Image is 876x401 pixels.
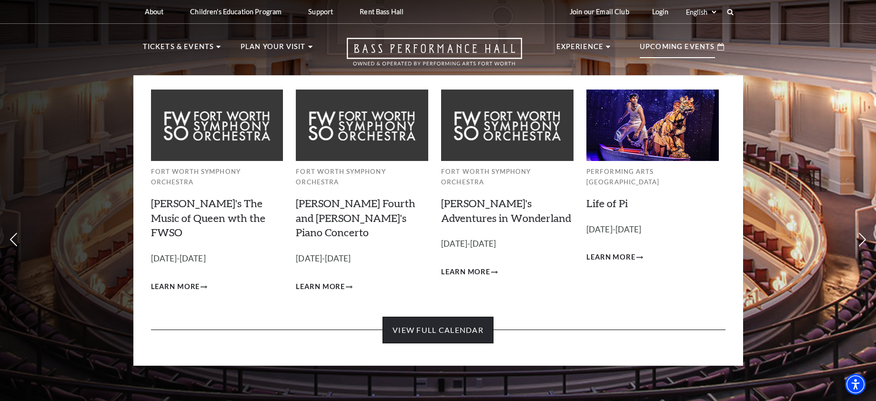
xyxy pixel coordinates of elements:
[441,237,574,251] p: [DATE]-[DATE]
[151,281,208,293] a: Learn More Windborne's The Music of Queen wth the FWSO
[845,374,866,395] div: Accessibility Menu
[383,317,493,343] a: View Full Calendar
[441,90,574,160] img: Fort Worth Symphony Orchestra
[296,252,428,266] p: [DATE]-[DATE]
[145,8,164,16] p: About
[308,8,333,16] p: Support
[296,281,352,293] a: Learn More Brahms Fourth and Grieg's Piano Concerto
[296,197,415,239] a: [PERSON_NAME] Fourth and [PERSON_NAME]'s Piano Concerto
[586,251,643,263] a: Learn More Life of Pi
[312,38,556,75] a: Open this option
[441,166,574,188] p: Fort Worth Symphony Orchestra
[151,252,283,266] p: [DATE]-[DATE]
[684,8,718,17] select: Select:
[441,266,490,278] span: Learn More
[586,90,719,160] img: Performing Arts Fort Worth
[296,166,428,188] p: Fort Worth Symphony Orchestra
[151,90,283,160] img: Fort Worth Symphony Orchestra
[296,90,428,160] img: Fort Worth Symphony Orchestra
[586,166,719,188] p: Performing Arts [GEOGRAPHIC_DATA]
[586,251,635,263] span: Learn More
[151,281,200,293] span: Learn More
[360,8,403,16] p: Rent Bass Hall
[586,197,628,210] a: Life of Pi
[190,8,282,16] p: Children's Education Program
[151,166,283,188] p: Fort Worth Symphony Orchestra
[556,41,604,58] p: Experience
[586,223,719,237] p: [DATE]-[DATE]
[640,41,715,58] p: Upcoming Events
[151,197,265,239] a: [PERSON_NAME]'s The Music of Queen wth the FWSO
[241,41,306,58] p: Plan Your Visit
[143,41,214,58] p: Tickets & Events
[296,281,345,293] span: Learn More
[441,266,498,278] a: Learn More Alice's Adventures in Wonderland
[441,197,571,224] a: [PERSON_NAME]'s Adventures in Wonderland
